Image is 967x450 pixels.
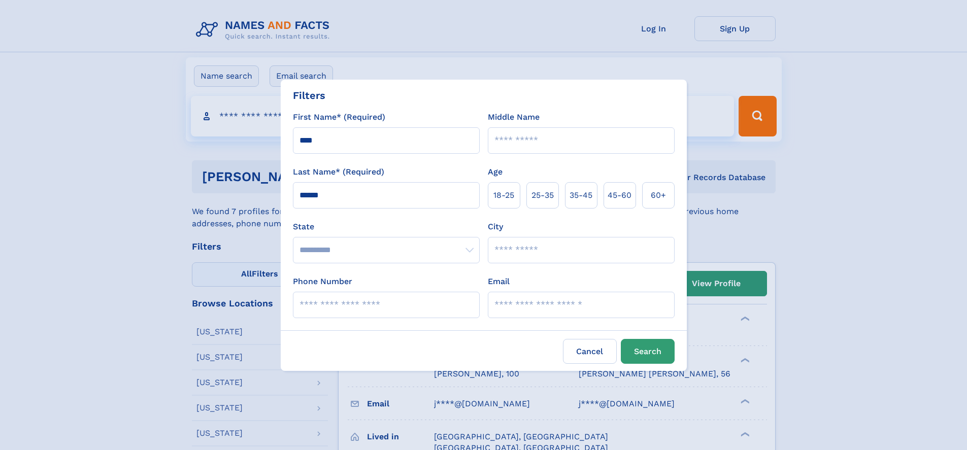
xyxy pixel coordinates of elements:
span: 45‑60 [608,189,631,201]
label: Email [488,275,510,288]
label: Age [488,166,503,178]
span: 18‑25 [493,189,514,201]
span: 25‑35 [531,189,554,201]
button: Search [621,339,675,364]
div: Filters [293,88,325,103]
label: Phone Number [293,275,352,288]
label: Cancel [563,339,617,364]
span: 60+ [651,189,666,201]
label: Last Name* (Required) [293,166,384,178]
label: Middle Name [488,111,540,123]
label: First Name* (Required) [293,111,385,123]
label: City [488,221,503,233]
span: 35‑45 [570,189,592,201]
label: State [293,221,480,233]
